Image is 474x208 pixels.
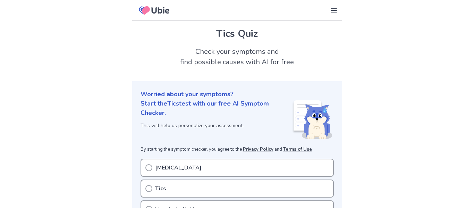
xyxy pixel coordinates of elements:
[141,122,292,129] p: This will help us personalize your assessment.
[155,184,166,193] p: Tics
[141,99,292,118] p: Start the Tics test with our free AI Symptom Checker.
[292,100,332,139] img: Shiba
[141,146,334,153] p: By starting the symptom checker, you agree to the and
[141,26,334,41] h1: Tics Quiz
[132,47,342,67] h2: Check your symptoms and find possible causes with AI for free
[155,164,202,172] p: [MEDICAL_DATA]
[141,90,334,99] p: Worried about your symptoms?
[283,146,312,152] a: Terms of Use
[243,146,273,152] a: Privacy Policy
